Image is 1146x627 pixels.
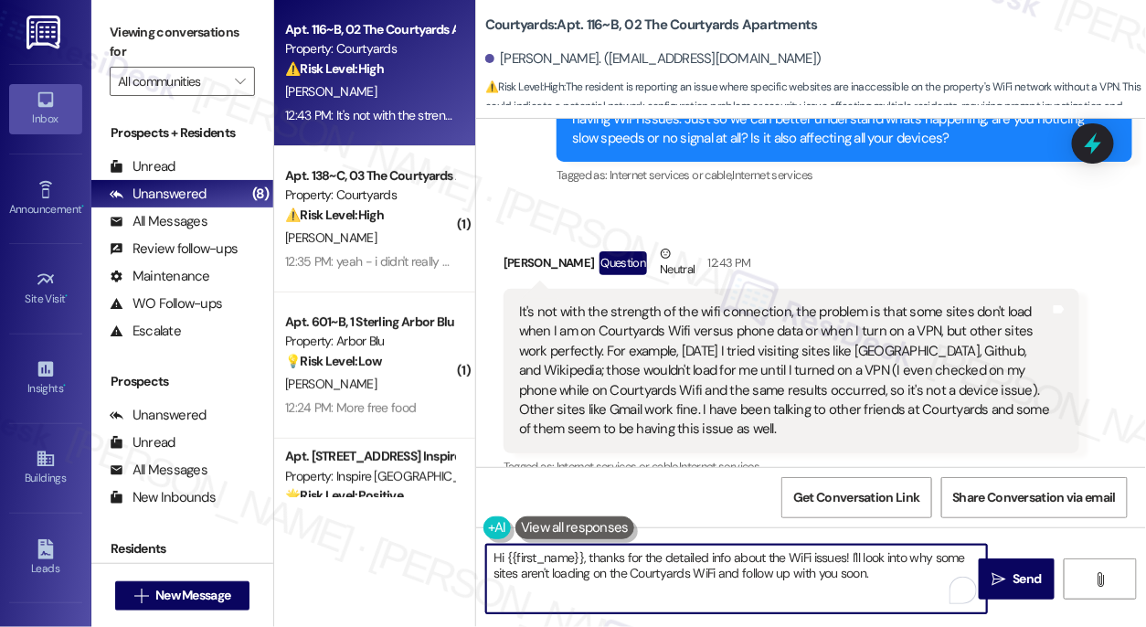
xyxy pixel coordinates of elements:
strong: ⚠️ Risk Level: High [285,207,384,223]
div: Unread [110,433,175,452]
div: Apt. 601~B, 1 Sterling Arbor Blu [285,313,454,332]
button: Get Conversation Link [781,477,931,518]
div: Property: Courtyards [285,186,454,205]
b: Courtyards: Apt. 116~B, 02 The Courtyards Apartments [485,16,818,35]
div: Apt. [STREET_ADDRESS] Inspire Homes [GEOGRAPHIC_DATA] [285,447,454,466]
span: Internet services or cable , [610,167,732,183]
span: • [63,379,66,392]
span: : The resident is reporting an issue where specific websites are inaccessible on the property's W... [485,78,1146,136]
span: Get Conversation Link [793,488,919,507]
div: All Messages [110,212,207,231]
textarea: To enrich screen reader interactions, please activate Accessibility in Grammarly extension settings [486,545,987,613]
div: Property: Arbor Blu [285,332,454,351]
div: 12:43 PM [704,253,751,272]
label: Viewing conversations for [110,18,255,67]
span: Internet services or cable , [557,459,679,474]
button: New Message [115,581,250,611]
button: Share Conversation via email [941,477,1128,518]
div: Apt. 116~B, 02 The Courtyards Apartments [285,20,454,39]
div: Apt. 138~C, 03 The Courtyards Apartments [285,166,454,186]
span: Internet services [679,459,759,474]
a: Insights • [9,354,82,403]
div: Property: Courtyards [285,39,454,58]
div: Unread [110,157,175,176]
div: Hi [PERSON_NAME], it's a pleasure to chat with you! Thanks for reaching out. I'm sorry you're hav... [572,90,1103,148]
strong: ⚠️ Risk Level: High [285,60,384,77]
a: Inbox [9,84,82,133]
div: 12:35 PM: yeah - i didn't really appreciate 6 workers in my unit and 4 giant support beams in my ... [285,253,913,270]
div: It's not with the strength of the wifi connection, the problem is that some sites don't load when... [519,303,1050,440]
input: All communities [118,67,226,96]
div: (8) [248,180,273,208]
div: Tagged as: [557,162,1132,188]
div: Residents [91,539,273,558]
img: ResiDesk Logo [27,16,64,49]
div: Question [600,251,648,274]
span: New Message [155,586,230,605]
i:  [235,74,245,89]
strong: 🌟 Risk Level: Positive [285,487,403,504]
strong: ⚠️ Risk Level: High [485,80,564,94]
div: Prospects + Residents [91,123,273,143]
a: Buildings [9,443,82,493]
div: WO Follow-ups [110,294,222,313]
div: All Messages [110,461,207,480]
div: Tagged as: [504,453,1079,480]
div: Maintenance [110,267,210,286]
div: Property: Inspire [GEOGRAPHIC_DATA] [285,467,454,486]
i:  [1093,572,1107,587]
span: • [66,290,69,303]
i:  [992,572,1005,587]
span: • [81,200,84,213]
span: [PERSON_NAME] [285,83,377,100]
div: 12:24 PM: More free food [285,399,416,416]
strong: 💡 Risk Level: Low [285,353,382,369]
span: [PERSON_NAME] [285,376,377,392]
a: Site Visit • [9,264,82,313]
span: Send [1013,569,1041,589]
i:  [134,589,148,603]
div: [PERSON_NAME]. ([EMAIL_ADDRESS][DOMAIN_NAME]) [485,49,822,69]
div: Unanswered [110,185,207,204]
div: Neutral [656,244,698,282]
div: Review follow-ups [110,239,238,259]
span: [PERSON_NAME] [285,229,377,246]
a: Leads [9,534,82,583]
span: Internet services [733,167,813,183]
span: Share Conversation via email [953,488,1116,507]
div: Unanswered [110,406,207,425]
div: Escalate [110,322,181,341]
div: [PERSON_NAME] [504,244,1079,289]
div: New Inbounds [110,488,216,507]
div: Prospects [91,372,273,391]
button: Send [979,558,1055,600]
